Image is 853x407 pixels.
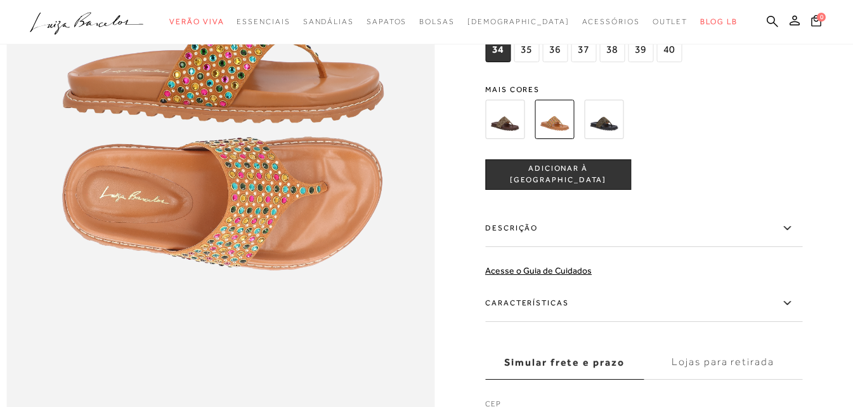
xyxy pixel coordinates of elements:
[303,17,354,26] span: Sandálias
[485,345,644,380] label: Simular frete e prazo
[628,38,653,62] span: 39
[485,210,802,247] label: Descrição
[419,17,455,26] span: Bolsas
[467,10,570,34] a: noSubCategoriesText
[807,14,825,31] button: 0
[169,10,224,34] a: categoryNavScreenReaderText
[419,10,455,34] a: categoryNavScreenReaderText
[485,86,802,93] span: Mais cores
[367,17,407,26] span: Sapatos
[485,285,802,322] label: Características
[485,159,631,190] button: ADICIONAR À [GEOGRAPHIC_DATA]
[367,10,407,34] a: categoryNavScreenReaderText
[303,10,354,34] a: categoryNavScreenReaderText
[486,164,630,186] span: ADICIONAR À [GEOGRAPHIC_DATA]
[700,17,737,26] span: BLOG LB
[542,38,568,62] span: 36
[485,265,592,276] a: Acesse o Guia de Cuidados
[656,38,682,62] span: 40
[653,17,688,26] span: Outlet
[644,345,802,380] label: Lojas para retirada
[700,10,737,34] a: BLOG LB
[584,100,623,139] img: PAPETE DE DEDO EM CAMURÇA PRETA COM APLICAÇÕES BRILHANTES
[485,100,524,139] img: PAPETE DE DEDO EM CAMURÇA CAFÉ COM APLICAÇÕES BRILHANTES
[535,100,574,139] img: PAPETE DE DEDO EM CAMURÇA CARAMELO COM APLICAÇÕES BRILHANTES
[485,38,511,62] span: 34
[237,10,290,34] a: categoryNavScreenReaderText
[582,17,640,26] span: Acessórios
[237,17,290,26] span: Essenciais
[653,10,688,34] a: categoryNavScreenReaderText
[817,13,826,22] span: 0
[571,38,596,62] span: 37
[467,17,570,26] span: [DEMOGRAPHIC_DATA]
[599,38,625,62] span: 38
[169,17,224,26] span: Verão Viva
[514,38,539,62] span: 35
[582,10,640,34] a: categoryNavScreenReaderText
